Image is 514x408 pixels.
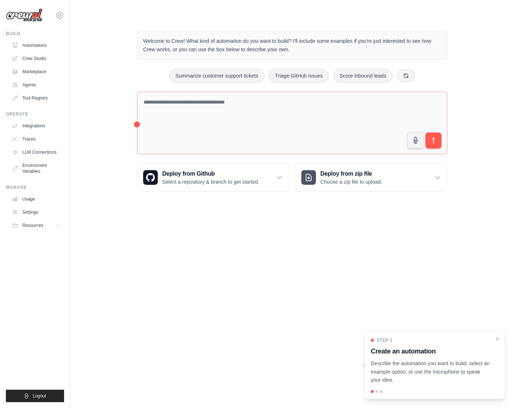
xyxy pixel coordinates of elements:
button: Triage GitHub issues [269,69,329,83]
a: Traces [9,133,64,145]
a: Settings [9,206,64,218]
span: Logout [33,393,46,399]
div: Build [6,31,64,37]
a: Crew Studio [9,53,64,64]
p: Choose a zip file to upload. [320,178,382,186]
h3: Deploy from zip file [320,169,382,178]
p: Welcome to Crew! What kind of automation do you want to build? I'll include some examples if you'... [143,37,441,54]
a: Agents [9,79,64,91]
a: Environment Variables [9,160,64,177]
button: Score inbound leads [333,69,392,83]
a: Automations [9,40,64,51]
a: Marketplace [9,66,64,78]
span: Step 1 [377,337,392,343]
div: Operate [6,111,64,117]
a: Tool Registry [9,92,64,104]
div: Manage [6,184,64,190]
p: Describe the automation you want to build, select an example option, or use the microphone to spe... [371,359,490,384]
button: Resources [9,220,64,231]
h3: Create an automation [371,346,490,356]
span: Resources [22,222,43,228]
button: Logout [6,390,64,402]
p: Select a repository & branch to get started. [162,178,259,186]
button: Close walkthrough [495,336,500,342]
a: LLM Connections [9,146,64,158]
h3: Deploy from Github [162,169,259,178]
a: Usage [9,193,64,205]
button: Summarize customer support tickets [169,69,264,83]
img: Logo [6,8,42,22]
a: Integrations [9,120,64,132]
